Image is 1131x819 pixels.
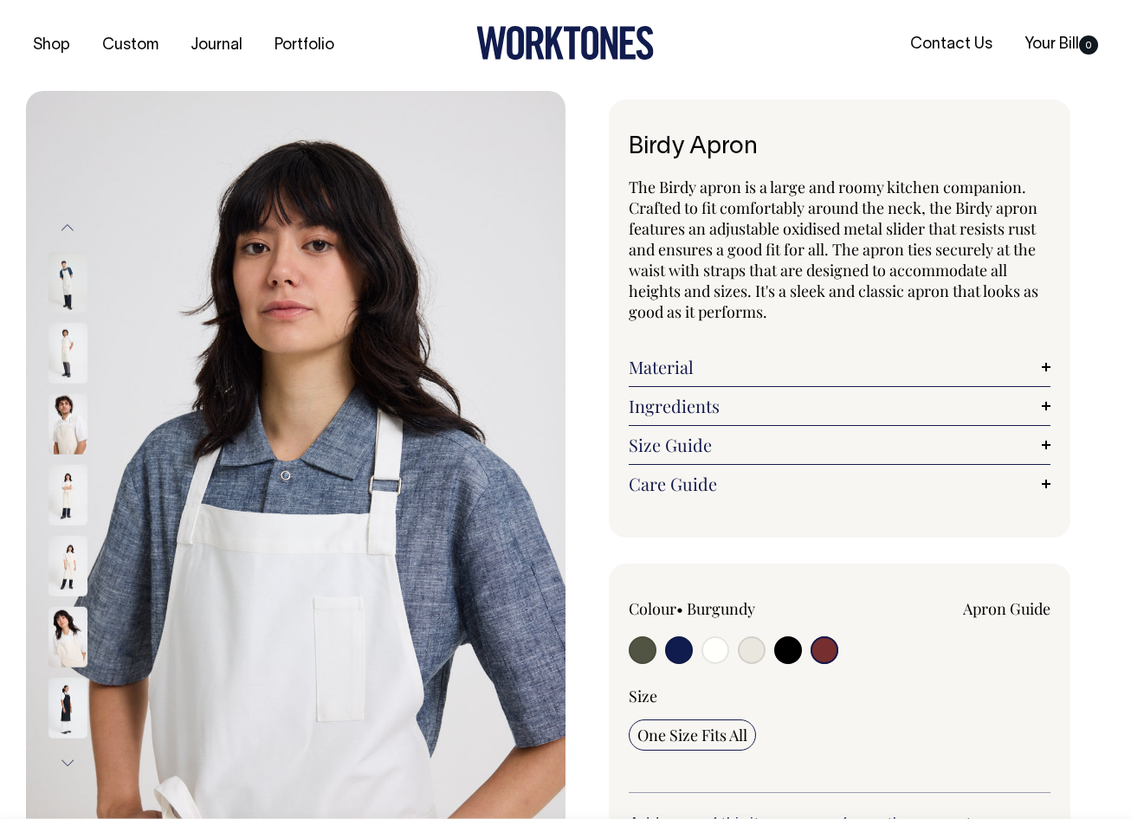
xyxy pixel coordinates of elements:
[48,678,87,738] img: black
[629,474,1050,494] a: Care Guide
[95,31,165,60] a: Custom
[1018,30,1105,59] a: Your Bill0
[26,31,77,60] a: Shop
[629,435,1050,455] a: Size Guide
[184,31,249,60] a: Journal
[687,598,755,619] label: Burgundy
[48,465,87,526] img: natural
[268,31,341,60] a: Portfolio
[1079,35,1098,55] span: 0
[637,725,747,745] span: One Size Fits All
[629,357,1050,377] a: Material
[629,598,798,619] div: Colour
[963,598,1050,619] a: Apron Guide
[55,208,81,247] button: Previous
[629,396,1050,416] a: Ingredients
[676,598,683,619] span: •
[48,607,87,667] img: natural
[629,134,1050,161] h1: Birdy Apron
[48,323,87,384] img: natural
[48,536,87,597] img: natural
[55,744,81,783] button: Next
[629,719,756,751] input: One Size Fits All
[48,394,87,455] img: natural
[629,686,1050,706] div: Size
[48,252,87,313] img: natural
[629,177,1038,322] span: The Birdy apron is a large and roomy kitchen companion. Crafted to fit comfortably around the nec...
[903,30,999,59] a: Contact Us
